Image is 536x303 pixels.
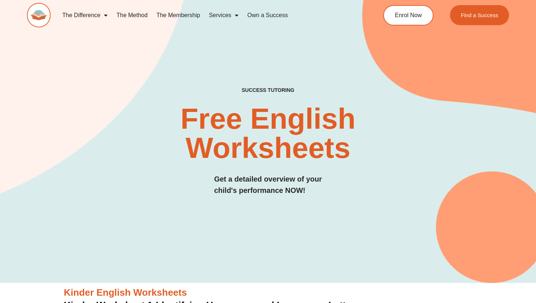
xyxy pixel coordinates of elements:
[64,287,472,299] h3: Kinder English Worksheets
[152,7,205,24] a: The Membership
[395,12,422,18] span: Enrol Now
[109,104,427,163] h2: Free English Worksheets​
[461,12,498,18] span: Find a Success
[205,7,243,24] a: Services
[58,7,112,24] a: The Difference
[112,7,152,24] a: The Method
[243,7,292,24] a: Own a Success
[58,7,356,24] nav: Menu
[197,87,339,93] h4: SUCCESS TUTORING​
[214,174,322,196] h3: Get a detailed overview of your child's performance NOW!
[450,5,509,25] a: Find a Success
[383,5,434,26] a: Enrol Now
